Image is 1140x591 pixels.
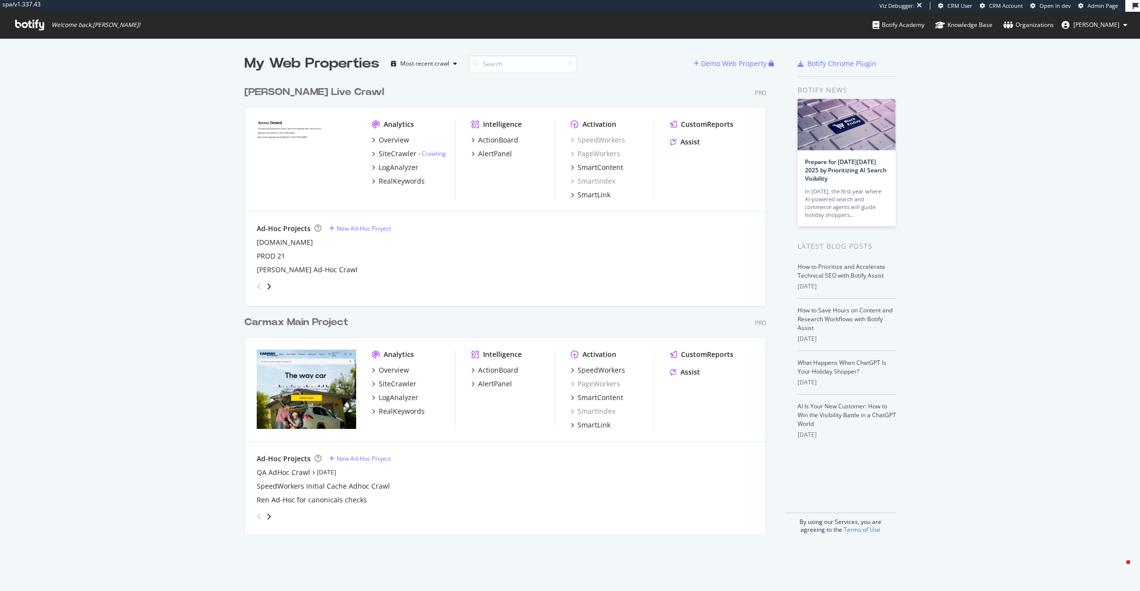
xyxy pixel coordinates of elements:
[578,163,623,172] div: SmartContent
[571,379,620,389] a: PageWorkers
[680,137,700,147] div: Assist
[422,149,446,158] a: Crawling
[798,85,896,95] div: Botify news
[798,282,896,291] div: [DATE]
[471,365,518,375] a: ActionBoard
[257,495,367,505] a: Ren Ad-Hoc for canonicals checks
[372,379,416,389] a: SiteCrawler
[798,99,896,150] img: Prepare for Black Friday 2025 by Prioritizing AI Search Visibility
[266,282,272,291] div: angle-right
[694,56,769,71] button: Demo Web Property
[257,468,310,477] a: QA AdHoc Crawl
[483,119,522,129] div: Intelligence
[571,163,623,172] a: SmartContent
[670,119,733,129] a: CustomReports
[379,406,425,416] div: RealKeywords
[400,61,449,67] div: Most recent crawl
[379,379,416,389] div: SiteCrawler
[571,420,610,430] a: SmartLink
[379,393,418,402] div: LogAnalyzer
[873,20,924,30] div: Botify Academy
[471,379,512,389] a: AlertPanel
[379,149,416,159] div: SiteCrawler
[244,85,384,99] div: [PERSON_NAME] Live Crawl
[798,430,896,439] div: [DATE]
[1078,2,1118,10] a: Admin Page
[670,350,733,359] a: CustomReports
[578,420,610,430] div: SmartLink
[571,149,620,159] a: PageWorkers
[1003,12,1054,38] a: Organizations
[317,468,336,476] a: [DATE]
[844,525,880,534] a: Terms of Use
[798,59,876,69] a: Botify Chrome Plugin
[807,59,876,69] div: Botify Chrome Plugin
[582,350,616,359] div: Activation
[1003,20,1054,30] div: Organizations
[1073,21,1119,29] span: adrianna
[244,315,352,330] a: Carmax Main Project
[578,393,623,402] div: SmartContent
[989,2,1023,9] span: CRM Account
[935,20,993,30] div: Knowledge Base
[372,163,418,172] a: LogAnalyzer
[571,406,615,416] a: SmartIndex
[257,251,285,261] a: PROD 21
[372,365,409,375] a: Overview
[798,241,896,252] div: Latest Blog Posts
[578,190,610,200] div: SmartLink
[257,265,358,275] a: [PERSON_NAME] Ad-Hoc Crawl
[798,262,885,280] a: How to Prioritize and Accelerate Technical SEO with Botify Assist
[681,350,733,359] div: CustomReports
[785,513,896,534] div: By using our Services, you are agreeing to the
[1088,2,1118,9] span: Admin Page
[257,481,390,491] div: SpeedWorkers Initial Cache Adhoc Crawl
[571,365,625,375] a: SpeedWorkers
[244,315,348,330] div: Carmax Main Project
[755,89,766,97] div: Pro
[379,365,409,375] div: Overview
[571,135,625,145] div: SpeedWorkers
[478,365,518,375] div: ActionBoard
[372,176,425,186] a: RealKeywords
[329,454,391,463] a: New Ad-Hoc Project
[798,358,886,376] a: What Happens When ChatGPT Is Your Holiday Shopper?
[471,135,518,145] a: ActionBoard
[257,350,356,429] img: carmax.com
[257,119,356,199] img: edmunds.com
[244,85,388,99] a: [PERSON_NAME] Live Crawl
[571,393,623,402] a: SmartContent
[1054,17,1135,33] button: [PERSON_NAME]
[337,454,391,463] div: New Ad-Hoc Project
[384,350,414,359] div: Analytics
[938,2,972,10] a: CRM User
[578,365,625,375] div: SpeedWorkers
[372,406,425,416] a: RealKeywords
[571,190,610,200] a: SmartLink
[805,188,888,219] div: In [DATE], the first year where AI-powered search and commerce agents will guide holiday shoppers…
[372,135,409,145] a: Overview
[244,54,379,73] div: My Web Properties
[337,224,391,233] div: New Ad-Hoc Project
[379,163,418,172] div: LogAnalyzer
[418,149,446,158] div: -
[701,59,767,69] div: Demo Web Property
[681,119,733,129] div: CustomReports
[805,158,887,183] a: Prepare for [DATE][DATE] 2025 by Prioritizing AI Search Visibility
[873,12,924,38] a: Botify Academy
[1030,2,1071,10] a: Open in dev
[253,279,266,294] div: angle-left
[372,393,418,402] a: LogAnalyzer
[471,149,512,159] a: AlertPanel
[755,319,766,327] div: Pro
[571,176,615,186] a: SmartIndex
[253,509,266,524] div: angle-left
[879,2,915,10] div: Viz Debugger:
[257,237,313,247] div: [DOMAIN_NAME]
[257,454,311,464] div: Ad-Hoc Projects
